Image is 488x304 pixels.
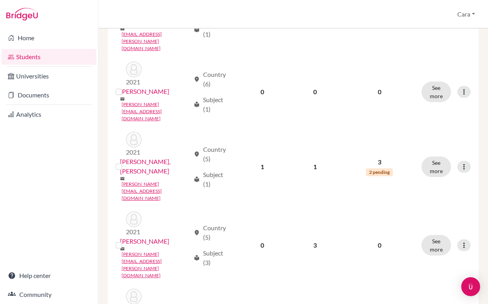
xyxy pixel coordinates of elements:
button: Cara [454,7,479,22]
div: Subject (1) [194,170,231,189]
img: Martinez, Veronica Roxana [126,211,142,227]
div: Country (5) [194,223,231,242]
div: Subject (3) [194,248,231,267]
td: 3 [288,207,342,284]
a: Universities [2,68,96,84]
button: See more [421,157,451,177]
span: 2 pending [366,168,393,176]
p: 0 [347,241,412,250]
a: Students [2,49,96,65]
td: 1 [237,127,288,207]
p: 0 [347,87,412,97]
div: Country (5) [194,145,231,164]
td: 1 [288,127,342,207]
span: local_library [194,101,200,108]
td: 0 [237,57,288,127]
span: mail [120,176,125,181]
a: [PERSON_NAME][EMAIL_ADDRESS][DOMAIN_NAME] [122,181,190,202]
a: Home [2,30,96,46]
a: Analytics [2,106,96,122]
a: Help center [2,268,96,283]
a: [PERSON_NAME] [120,237,169,246]
a: [PERSON_NAME], [PERSON_NAME] [120,157,190,176]
span: location_on [194,229,200,236]
span: local_library [194,26,200,33]
td: 0 [237,207,288,284]
p: 2021 [126,227,142,237]
span: local_library [194,255,200,261]
div: Subject (1) [194,20,231,39]
img: Bridge-U [6,8,38,21]
span: location_on [194,76,200,82]
a: [PERSON_NAME][EMAIL_ADDRESS][DOMAIN_NAME] [122,101,190,122]
td: 0 [288,57,342,127]
a: [PERSON_NAME][EMAIL_ADDRESS][PERSON_NAME][DOMAIN_NAME] [122,251,190,279]
button: See more [421,235,451,256]
a: Community [2,287,96,302]
img: Martinez, Juan Sebastian [126,62,142,77]
p: 2021 [126,77,142,87]
div: Subject (1) [194,95,231,114]
p: 3 [347,157,412,167]
p: 2021 [126,147,142,157]
div: Country (6) [194,70,231,89]
div: Open Intercom Messenger [461,277,480,296]
button: See more [421,82,451,102]
img: Martinez, Meiglyn Janeth [126,132,142,147]
span: location_on [194,151,200,157]
span: local_library [194,176,200,183]
a: [EMAIL_ADDRESS][PERSON_NAME][DOMAIN_NAME] [122,31,190,52]
span: mail [120,26,125,31]
a: [PERSON_NAME] [120,87,169,96]
span: mail [120,246,125,251]
a: Documents [2,87,96,103]
span: mail [120,97,125,101]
